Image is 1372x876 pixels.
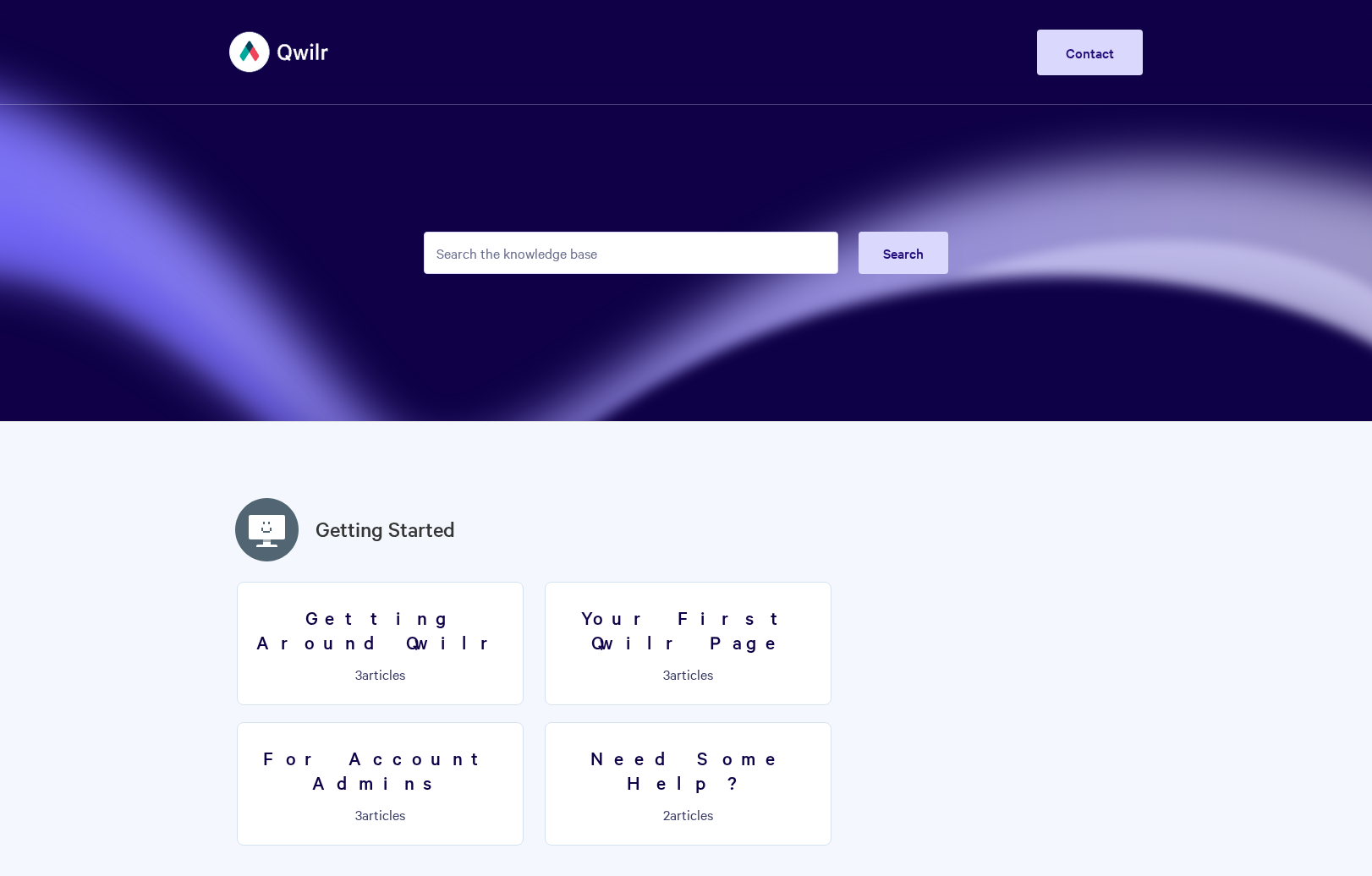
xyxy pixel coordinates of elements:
input: Search the knowledge base [424,232,838,274]
a: Getting Around Qwilr 3articles [237,582,524,705]
p: articles [248,666,513,682]
a: Getting Started [316,514,455,545]
button: Search [859,232,948,274]
h3: Need Some Help? [556,746,820,794]
span: Search [883,244,924,262]
span: 3 [355,805,362,824]
span: 3 [355,665,362,683]
p: articles [556,666,820,682]
span: 2 [663,805,670,824]
a: Your First Qwilr Page 3articles [545,582,831,705]
h3: Getting Around Qwilr [248,605,513,654]
a: Contact [1037,30,1143,75]
h3: Your First Qwilr Page [556,605,820,654]
p: articles [248,807,513,822]
a: For Account Admins 3articles [237,722,524,846]
span: 3 [663,665,670,683]
a: Need Some Help? 2articles [545,722,831,846]
h3: For Account Admins [248,746,513,794]
img: Qwilr Help Center [229,20,330,84]
p: articles [556,807,820,822]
